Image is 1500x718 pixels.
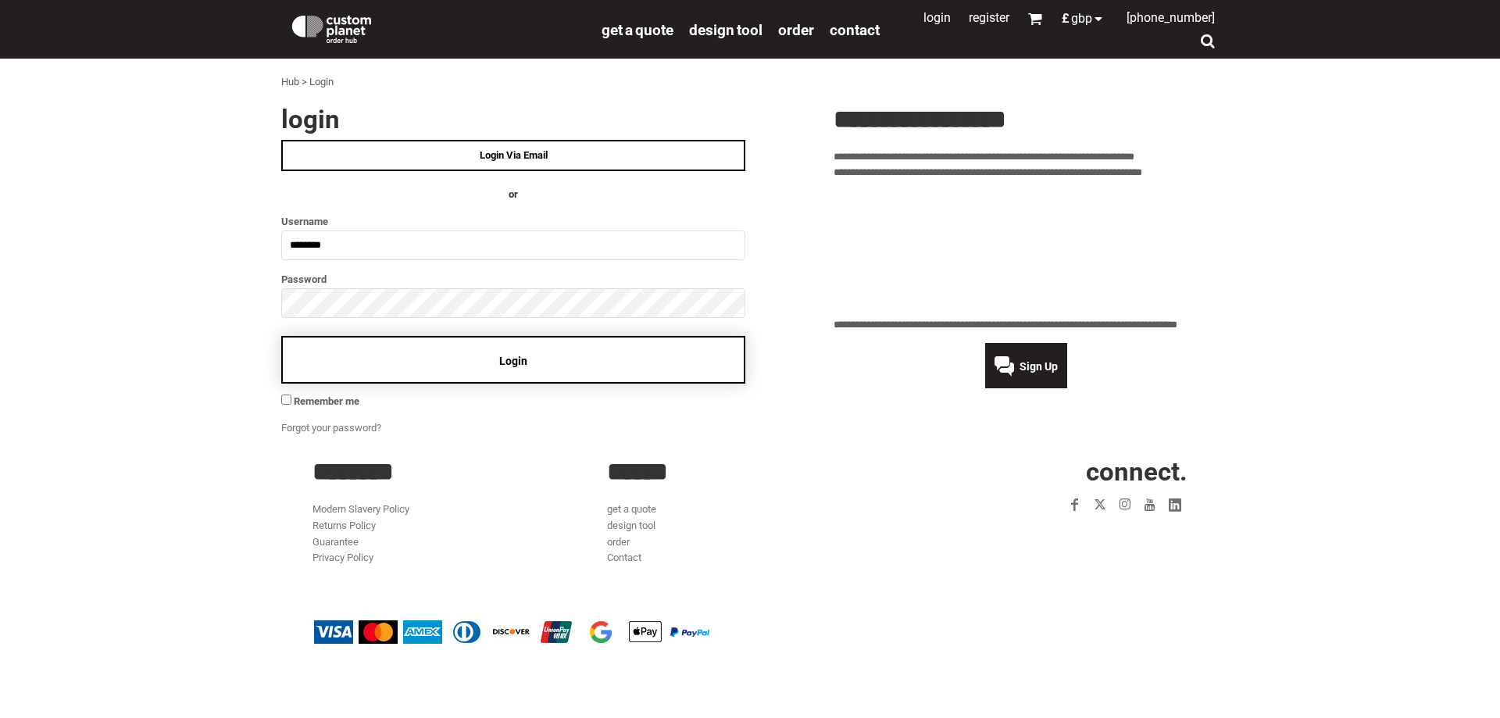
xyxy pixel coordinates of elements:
span: £ [1062,13,1071,25]
span: Remember me [294,395,359,407]
span: Sign Up [1020,360,1058,373]
div: Login [309,74,334,91]
a: Modern Slavery Policy [312,503,409,515]
a: Register [969,10,1009,25]
a: Returns Policy [312,520,376,531]
div: > [302,74,307,91]
a: Login [923,10,951,25]
span: design tool [689,21,762,39]
span: Contact [830,21,880,39]
a: Privacy Policy [312,552,373,563]
h2: Login [281,106,745,132]
a: Login Via Email [281,140,745,171]
img: Discover [492,620,531,644]
label: Password [281,270,745,288]
a: Hub [281,76,299,88]
a: get a quote [607,503,656,515]
a: order [778,20,814,38]
img: Mastercard [359,620,398,644]
img: China UnionPay [537,620,576,644]
iframe: Customer reviews powered by Trustpilot [972,527,1187,545]
a: Guarantee [312,536,359,548]
span: order [778,21,814,39]
a: Custom Planet [281,4,594,51]
h4: OR [281,187,745,203]
a: Contact [607,552,641,563]
img: Visa [314,620,353,644]
a: get a quote [602,20,673,38]
span: GBP [1071,13,1092,25]
a: order [607,536,630,548]
a: Contact [830,20,880,38]
span: Login Via Email [480,149,548,161]
label: Username [281,213,745,230]
img: Google Pay [581,620,620,644]
a: Forgot your password? [281,422,381,434]
iframe: Customer reviews powered by Trustpilot [834,191,1219,308]
img: Diners Club [448,620,487,644]
span: get a quote [602,21,673,39]
span: Login [499,355,527,367]
img: American Express [403,620,442,644]
img: Apple Pay [626,620,665,644]
h2: CONNECT. [902,459,1187,484]
img: Custom Planet [289,12,374,43]
img: PayPal [670,627,709,637]
input: Remember me [281,395,291,405]
a: design tool [689,20,762,38]
a: design tool [607,520,655,531]
span: [PHONE_NUMBER] [1127,10,1215,25]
